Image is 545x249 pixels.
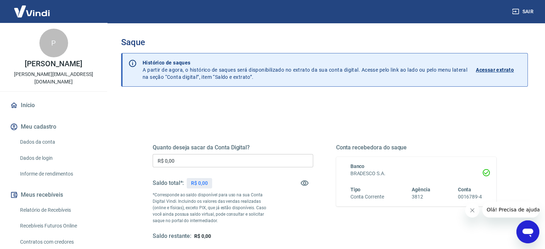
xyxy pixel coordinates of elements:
[482,202,539,217] iframe: Mensagem da empresa
[9,97,99,113] a: Início
[17,135,99,149] a: Dados da conta
[412,187,430,192] span: Agência
[350,170,482,177] h6: BRADESCO S.A.
[4,5,60,11] span: Olá! Precisa de ajuda?
[350,193,384,201] h6: Conta Corrente
[191,179,208,187] p: R$ 0,00
[458,187,471,192] span: Conta
[476,59,522,81] a: Acessar extrato
[6,71,101,86] p: [PERSON_NAME][EMAIL_ADDRESS][DOMAIN_NAME]
[39,29,68,57] div: P
[153,233,191,240] h5: Saldo restante:
[412,193,430,201] h6: 3812
[17,167,99,181] a: Informe de rendimentos
[9,119,99,135] button: Meu cadastro
[336,144,497,151] h5: Conta recebedora do saque
[458,193,482,201] h6: 0016789-4
[153,179,184,187] h5: Saldo total*:
[121,37,528,47] h3: Saque
[153,144,313,151] h5: Quanto deseja sacar da Conta Digital?
[516,220,539,243] iframe: Botão para abrir a janela de mensagens
[350,187,361,192] span: Tipo
[153,192,273,224] p: *Corresponde ao saldo disponível para uso na sua Conta Digital Vindi. Incluindo os valores das ve...
[17,151,99,166] a: Dados de login
[476,66,514,73] p: Acessar extrato
[17,203,99,217] a: Relatório de Recebíveis
[25,60,82,68] p: [PERSON_NAME]
[465,203,479,217] iframe: Fechar mensagem
[17,219,99,233] a: Recebíveis Futuros Online
[143,59,467,66] p: Histórico de saques
[9,0,55,22] img: Vindi
[350,163,365,169] span: Banco
[194,233,211,239] span: R$ 0,00
[143,59,467,81] p: A partir de agora, o histórico de saques será disponibilizado no extrato da sua conta digital. Ac...
[9,187,99,203] button: Meus recebíveis
[511,5,536,18] button: Sair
